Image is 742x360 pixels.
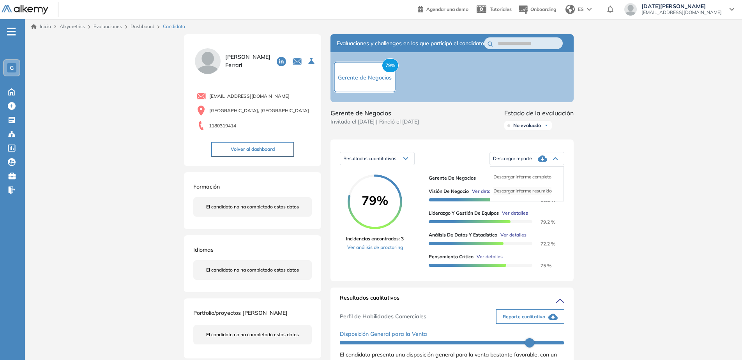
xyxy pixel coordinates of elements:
span: [GEOGRAPHIC_DATA], [GEOGRAPHIC_DATA] [209,107,309,114]
span: El candidato no ha completado estos datos [206,266,299,274]
span: Candidato [163,23,185,30]
span: Gerente de Negocios [330,108,419,118]
img: Logo [2,5,48,15]
img: arrow [587,8,592,11]
button: Onboarding [518,1,556,18]
a: Inicio [31,23,51,30]
span: Resultados cuantitativos [343,155,396,161]
span: Evaluaciones y challenges en los que participó el candidato [337,39,484,48]
i: - [7,31,16,32]
span: Pensamiento Crítico [429,253,473,260]
span: Agendar una demo [426,6,468,12]
span: 1180319414 [209,122,236,129]
span: Reporte cualitativo [503,313,545,320]
span: Descargar reporte [493,155,532,162]
span: G [10,65,14,71]
span: No evaluado [513,122,541,129]
span: Formación [193,183,220,190]
img: PROFILE_MENU_LOGO_USER [193,47,222,76]
span: Idiomas [193,246,214,253]
button: Ver detalles [499,210,528,217]
span: El candidato no ha completado estos datos [206,203,299,210]
span: Ver detalles [500,231,526,238]
span: Gerente de Negocios [429,175,558,182]
span: Análisis de Datos y Estadística [429,231,497,238]
span: Resultados cualitativos [340,294,399,306]
a: Agendar una demo [418,4,468,13]
button: Ver detalles [469,188,498,195]
a: Ver análisis de proctoring [346,244,404,251]
a: Evaluaciones [94,23,122,29]
span: Onboarding [530,6,556,12]
span: [DATE][PERSON_NAME] [641,3,722,9]
span: 79% [382,58,399,72]
span: Tutoriales [490,6,512,12]
span: 72.2 % [531,241,555,247]
span: Alkymetrics [60,23,85,29]
span: El candidato no ha completado estos datos [206,331,299,338]
li: Descargar informe resumido [493,187,551,195]
span: Liderazgo y Gestión de Equipos [429,210,499,217]
span: Ver detalles [477,253,503,260]
span: ES [578,6,584,13]
span: [EMAIL_ADDRESS][DOMAIN_NAME] [209,93,290,100]
span: Incidencias encontradas: 3 [346,235,404,242]
span: Disposición General para la Venta [340,330,427,338]
span: Invitado el [DATE] | Rindió el [DATE] [330,118,419,126]
span: 79% [348,194,402,206]
span: [PERSON_NAME] Ferrari [225,53,270,69]
button: Volver al dashboard [211,142,294,157]
span: Perfil de Habilidades Comerciales [340,312,426,321]
a: Dashboard [131,23,154,29]
span: Ver detalles [502,210,528,217]
span: Visión de negocio [429,188,469,195]
button: Ver detalles [473,253,503,260]
button: Ver detalles [497,231,526,238]
span: [EMAIL_ADDRESS][DOMAIN_NAME] [641,9,722,16]
button: Reporte cualitativo [496,309,564,324]
img: world [565,5,575,14]
img: Ícono de flecha [544,123,549,128]
span: Estado de la evaluación [504,108,574,118]
span: Gerente de Negocios [338,74,392,81]
span: 75 % [531,263,551,268]
span: Ver detalles [472,188,498,195]
span: Portfolio/proyectos [PERSON_NAME] [193,309,288,316]
li: Descargar informe completo [493,173,551,181]
span: 79.2 % [531,219,555,225]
